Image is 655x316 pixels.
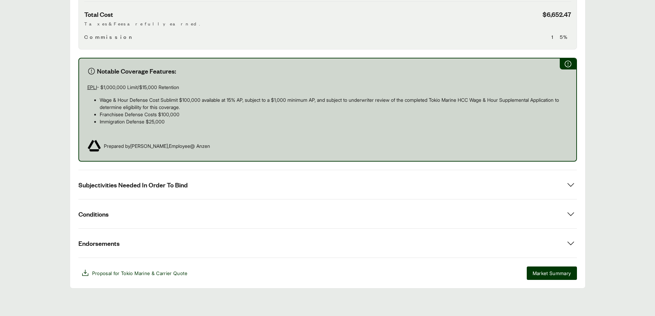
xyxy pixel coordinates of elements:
span: Tokio Marine [121,270,150,276]
button: Conditions [78,199,577,228]
span: Endorsements [78,239,120,248]
p: Taxes & Fees are fully earned. [84,20,571,27]
p: Wage & Hour Defense Cost Sublimit $100,000 available at 15% AP, subject to a $1,000 minimum AP, a... [100,96,568,111]
span: & Carrier Quote [152,270,187,276]
button: Market Summary [527,266,577,280]
p: Immigration Defense $25,000 [100,118,568,125]
u: EPLI [87,84,97,90]
span: Notable Coverage Features: [97,67,176,75]
span: $6,652.47 [543,10,571,19]
button: Proposal for Tokio Marine & Carrier Quote [78,266,190,280]
span: Conditions [78,210,109,218]
span: Market Summary [533,270,571,277]
span: 15% [552,33,571,41]
span: Proposal for [92,270,187,277]
p: - $1,000,000 Limit/$15,000 Retention [87,84,568,91]
p: Franchisee Defense Costs $100,000 [100,111,568,118]
span: Total Cost [84,10,113,19]
span: Prepared by [PERSON_NAME] , Employee @ Anzen [104,142,210,150]
button: Subjectivities Needed In Order To Bind [78,170,577,199]
span: Subjectivities Needed In Order To Bind [78,181,188,189]
span: Commission [84,33,135,41]
button: Endorsements [78,229,577,258]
